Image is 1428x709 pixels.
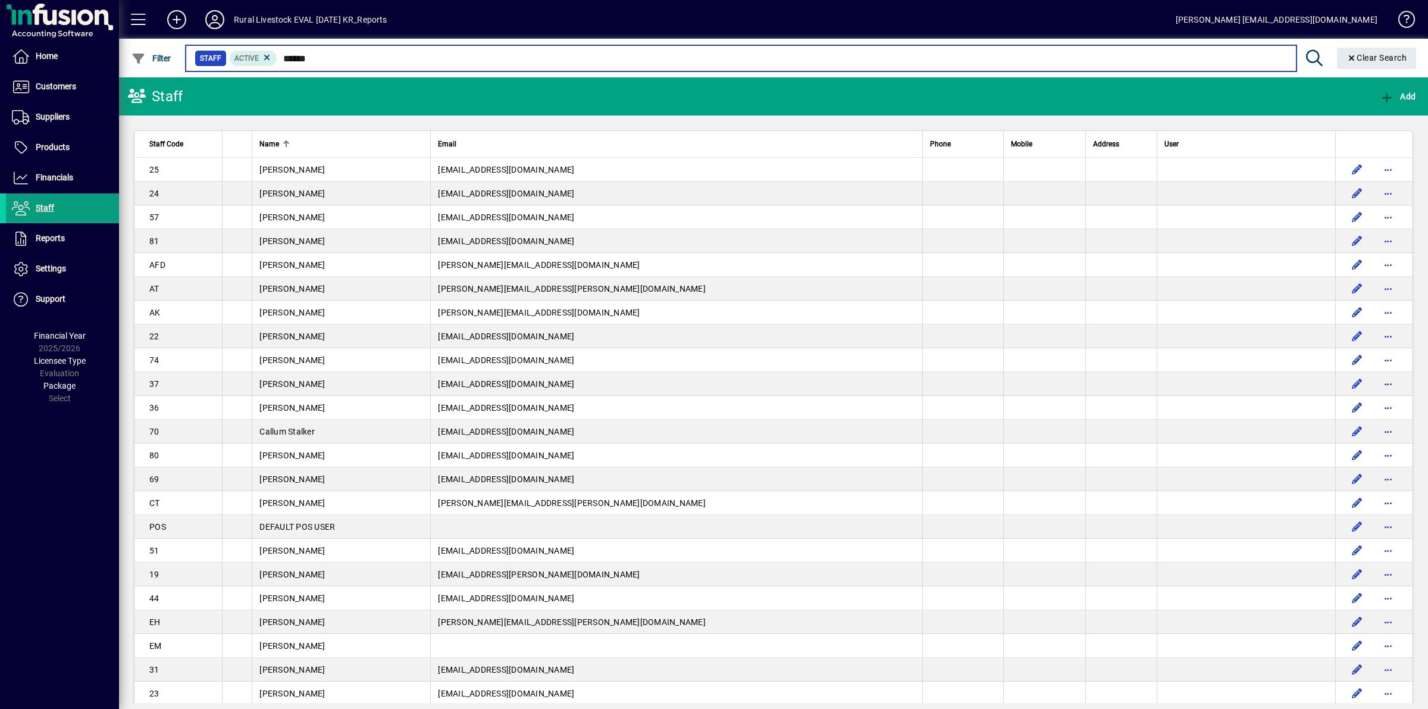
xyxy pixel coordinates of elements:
[149,498,160,508] span: CT
[259,665,325,674] span: [PERSON_NAME]
[1164,138,1328,151] div: User
[1348,184,1367,203] button: Edit
[1348,470,1367,489] button: Edit
[1379,374,1398,393] button: More options
[438,689,574,698] span: [EMAIL_ADDRESS][DOMAIN_NAME]
[129,48,174,69] button: Filter
[34,331,86,341] span: Financial Year
[230,51,277,66] mat-chip: Activation Status: Active
[6,42,119,71] a: Home
[43,381,76,391] span: Package
[36,233,65,243] span: Reports
[930,138,951,151] span: Phone
[259,138,423,151] div: Name
[149,236,159,246] span: 81
[6,285,119,314] a: Support
[1379,327,1398,346] button: More options
[1346,53,1407,63] span: Clear Search
[34,356,86,366] span: Licensee Type
[259,138,279,151] span: Name
[259,617,325,627] span: [PERSON_NAME]
[259,355,325,365] span: [PERSON_NAME]
[438,284,706,293] span: [PERSON_NAME][EMAIL_ADDRESS][PERSON_NAME][DOMAIN_NAME]
[1348,374,1367,393] button: Edit
[36,294,65,304] span: Support
[149,308,161,317] span: AK
[1379,422,1398,441] button: More options
[1011,138,1032,151] span: Mobile
[1379,184,1398,203] button: More options
[438,546,574,555] span: [EMAIL_ADDRESS][DOMAIN_NAME]
[1348,541,1367,560] button: Edit
[1389,2,1413,41] a: Knowledge Base
[259,332,325,341] span: [PERSON_NAME]
[1348,160,1367,179] button: Edit
[259,260,325,270] span: [PERSON_NAME]
[438,403,574,413] span: [EMAIL_ADDRESS][DOMAIN_NAME]
[1348,636,1367,655] button: Edit
[438,427,574,436] span: [EMAIL_ADDRESS][DOMAIN_NAME]
[196,9,234,30] button: Profile
[1379,279,1398,298] button: More options
[259,594,325,603] span: [PERSON_NAME]
[438,617,706,627] span: [PERSON_NAME][EMAIL_ADDRESS][PERSON_NAME][DOMAIN_NAME]
[1379,160,1398,179] button: More options
[1348,351,1367,370] button: Edit
[36,264,66,273] span: Settings
[438,260,640,270] span: [PERSON_NAME][EMAIL_ADDRESS][DOMAIN_NAME]
[438,332,574,341] span: [EMAIL_ADDRESS][DOMAIN_NAME]
[1379,208,1398,227] button: More options
[200,52,221,64] span: Staff
[1348,208,1367,227] button: Edit
[438,594,574,603] span: [EMAIL_ADDRESS][DOMAIN_NAME]
[149,427,159,436] span: 70
[1379,541,1398,560] button: More options
[1379,470,1398,489] button: More options
[149,641,162,651] span: EM
[149,138,183,151] span: Staff Code
[1379,232,1398,251] button: More options
[1348,398,1367,417] button: Edit
[438,498,706,508] span: [PERSON_NAME][EMAIL_ADDRESS][PERSON_NAME][DOMAIN_NAME]
[6,133,119,163] a: Products
[149,617,161,627] span: EH
[149,474,159,484] span: 69
[259,308,325,317] span: [PERSON_NAME]
[36,203,54,213] span: Staff
[6,224,119,254] a: Reports
[1377,86,1418,107] button: Add
[438,379,574,389] span: [EMAIL_ADDRESS][DOMAIN_NAME]
[1348,613,1367,632] button: Edit
[36,173,73,182] span: Financials
[1379,636,1398,655] button: More options
[438,308,640,317] span: [PERSON_NAME][EMAIL_ADDRESS][DOMAIN_NAME]
[1176,10,1377,29] div: [PERSON_NAME] [EMAIL_ADDRESS][DOMAIN_NAME]
[1379,398,1398,417] button: More options
[1348,446,1367,465] button: Edit
[1379,660,1398,679] button: More options
[259,689,325,698] span: [PERSON_NAME]
[1379,255,1398,274] button: More options
[259,189,325,198] span: [PERSON_NAME]
[128,87,183,106] div: Staff
[1379,446,1398,465] button: More options
[1348,660,1367,679] button: Edit
[1348,589,1367,608] button: Edit
[438,138,915,151] div: Email
[149,570,159,579] span: 19
[259,379,325,389] span: [PERSON_NAME]
[259,427,315,436] span: Callum Stalker
[6,102,119,132] a: Suppliers
[149,284,159,293] span: AT
[259,522,335,532] span: DEFAULT POS USER
[1348,565,1367,584] button: Edit
[1379,351,1398,370] button: More options
[1348,327,1367,346] button: Edit
[259,474,325,484] span: [PERSON_NAME]
[1348,517,1367,536] button: Edit
[149,165,159,174] span: 25
[1380,92,1416,101] span: Add
[1348,684,1367,703] button: Edit
[1348,494,1367,513] button: Edit
[1379,517,1398,536] button: More options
